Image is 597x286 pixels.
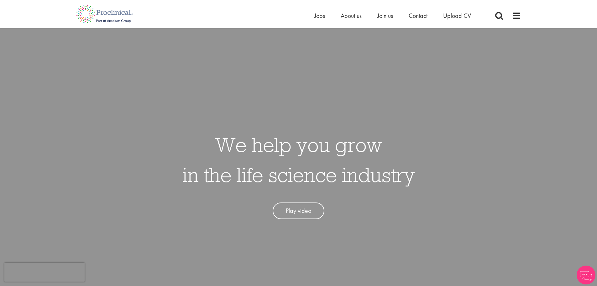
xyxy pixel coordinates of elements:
a: Jobs [314,12,325,20]
h1: We help you grow in the life science industry [182,130,415,190]
a: Upload CV [443,12,471,20]
a: Join us [377,12,393,20]
a: About us [341,12,362,20]
img: Chatbot [577,266,595,284]
a: Play video [273,202,324,219]
a: Contact [409,12,427,20]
